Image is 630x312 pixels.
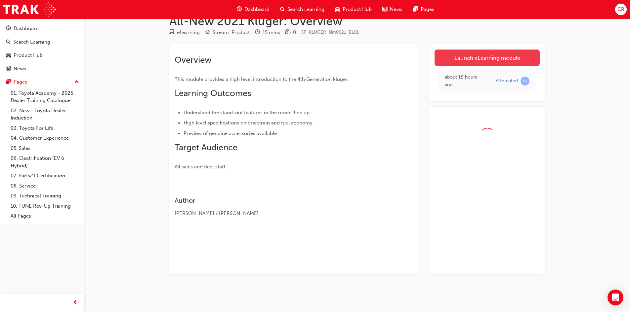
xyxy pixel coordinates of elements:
h1: All-New 2021 Kluger: Overview [169,14,545,28]
span: learningRecordVerb_ATTEMPT-icon [521,77,529,86]
span: guage-icon [6,26,11,32]
div: Duration [255,28,280,37]
div: Stream [205,28,250,37]
a: 06. Electrification (EV & Hybrid) [8,153,82,171]
div: Stream: Product [213,29,250,36]
span: News [390,6,402,13]
a: News [3,63,82,75]
a: 08. Service [8,181,82,191]
span: learningResourceType_ELEARNING-icon [169,30,174,36]
button: Pages [3,76,82,88]
span: target-icon [205,30,210,36]
div: 0 [293,29,296,36]
span: All sales and fleet staff [175,164,225,170]
span: search-icon [6,39,11,45]
a: search-iconSearch Learning [275,3,330,16]
a: pages-iconPages [408,3,440,16]
div: Pages [14,78,27,86]
div: News [14,65,26,73]
span: Search Learning [287,6,324,13]
span: search-icon [280,5,285,14]
a: news-iconNews [377,3,408,16]
a: Product Hub [3,49,82,61]
span: High level specifications on drivetrain and fuel economy [184,120,313,126]
span: guage-icon [237,5,242,14]
a: 05. Sales [8,143,82,154]
span: money-icon [285,30,290,36]
span: clock-icon [255,30,260,36]
span: This module provides a high level introduction to the 4th Generation kluger. [175,76,349,82]
div: Open Intercom Messenger [608,290,623,305]
a: 03. Toyota For Life [8,123,82,133]
span: pages-icon [413,5,418,14]
div: Wed Aug 20 2025 14:58:26 GMT+1000 (Australian Eastern Standard Time) [445,74,486,88]
span: car-icon [6,52,11,58]
h3: Author [175,197,390,204]
div: 15 mins [263,29,280,36]
button: DashboardSearch LearningProduct HubNews [3,21,82,76]
span: news-icon [6,66,11,72]
div: Price [285,28,296,37]
div: Product Hub [14,52,43,59]
span: Learning Outcomes [175,88,251,98]
a: Launch eLearning module [435,50,540,66]
div: Attempted [496,78,518,84]
span: Pages [421,6,434,13]
div: Type [169,28,200,37]
span: pages-icon [6,79,11,85]
span: prev-icon [73,299,78,307]
a: 01. Toyota Academy - 2025 Dealer Training Catalogue [8,88,82,106]
div: [PERSON_NAME] / [PERSON_NAME] [175,210,390,217]
span: Preview of genuine accessories available [184,130,277,136]
a: Dashboard [3,22,82,35]
a: 10. TUNE Rev-Up Training [8,201,82,211]
span: car-icon [335,5,340,14]
span: Product Hub [343,6,372,13]
a: 04. Customer Experience [8,133,82,143]
button: CR [615,4,627,15]
div: eLearning [177,29,200,36]
span: Learning resource code [301,29,359,35]
img: Trak [3,2,56,17]
span: Dashboard [244,6,270,13]
div: Dashboard [14,25,39,32]
span: Target Audience [175,142,237,153]
span: Overview [175,55,212,65]
a: 02. New - Toyota Dealer Induction [8,106,82,123]
a: All Pages [8,211,82,221]
a: 07. Parts21 Certification [8,171,82,181]
a: 09. Technical Training [8,191,82,201]
span: Understand the stand-out features in the model line up [184,110,310,116]
span: CR [617,6,624,13]
span: news-icon [382,5,387,14]
span: up-icon [74,78,79,87]
div: Search Learning [13,38,50,46]
a: Search Learning [3,36,82,48]
a: car-iconProduct Hub [330,3,377,16]
a: guage-iconDashboard [231,3,275,16]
